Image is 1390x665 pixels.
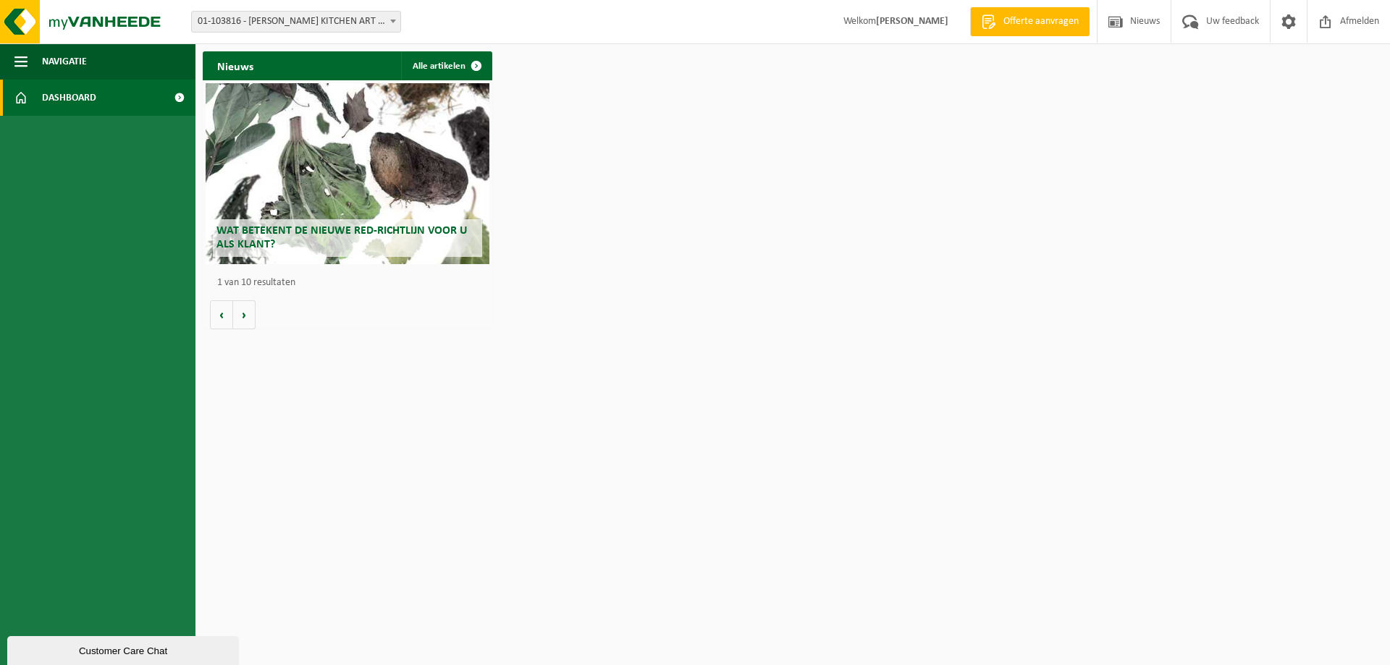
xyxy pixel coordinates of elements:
iframe: chat widget [7,633,242,665]
a: Alle artikelen [401,51,491,80]
span: Offerte aanvragen [1000,14,1082,29]
button: Vorige [210,300,233,329]
a: Wat betekent de nieuwe RED-richtlijn voor u als klant? [206,83,489,264]
button: Volgende [233,300,256,329]
span: 01-103816 - HEYSE KITCHEN ART - DE PINTE [192,12,400,32]
span: 01-103816 - HEYSE KITCHEN ART - DE PINTE [191,11,401,33]
a: Offerte aanvragen [970,7,1090,36]
h2: Nieuws [203,51,268,80]
p: 1 van 10 resultaten [217,278,485,288]
span: Dashboard [42,80,96,116]
span: Navigatie [42,43,87,80]
span: Wat betekent de nieuwe RED-richtlijn voor u als klant? [216,225,467,250]
strong: [PERSON_NAME] [876,16,948,27]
